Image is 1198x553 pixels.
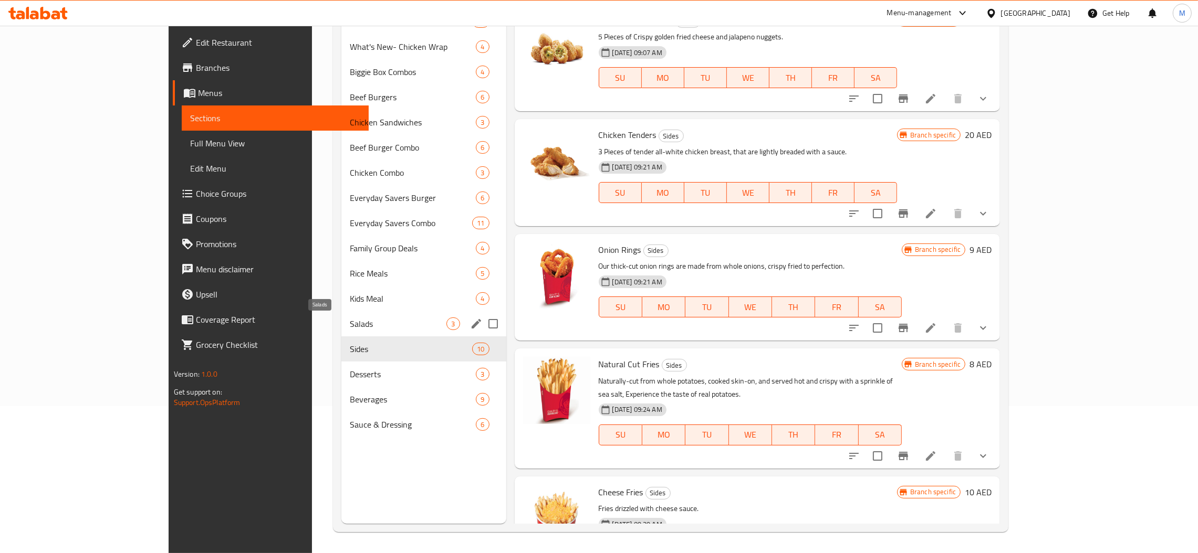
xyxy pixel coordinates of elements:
span: Salads [350,317,446,330]
div: Everyday Savers Burger6 [341,185,506,210]
div: items [476,116,489,129]
button: MO [642,296,685,317]
button: delete [945,86,971,111]
div: What's New- Chicken Wrap4 [341,34,506,59]
span: TU [689,70,723,86]
span: Sections [190,112,360,124]
p: Fries drizzled with cheese sauce. [599,502,897,515]
span: Sides [644,244,668,257]
span: Branches [196,61,360,74]
span: FR [819,300,854,315]
span: Menu disclaimer [196,263,360,275]
div: items [446,317,460,330]
a: Edit menu item [924,92,937,105]
span: SA [859,70,893,86]
img: Natural Cut Fries [523,357,590,424]
span: 1.0.0 [201,367,217,381]
button: show more [971,86,996,111]
span: 10 [473,344,488,354]
div: What's New- Chicken Wrap [350,40,476,53]
span: Sauce & Dressing [350,418,476,431]
svg: Show Choices [977,322,989,334]
a: Upsell [173,282,369,307]
div: items [476,418,489,431]
div: items [476,40,489,53]
a: Edit menu item [924,322,937,334]
span: 4 [476,67,488,77]
span: Branch specific [911,244,965,254]
svg: Show Choices [977,207,989,220]
span: 6 [476,143,488,153]
div: Sides [643,244,669,257]
button: WE [727,67,769,88]
span: Coupons [196,212,360,225]
div: items [476,393,489,406]
button: show more [971,201,996,226]
div: Biggie Box Combos [350,66,476,78]
span: TU [689,185,723,200]
button: WE [727,182,769,203]
button: FR [815,296,858,317]
a: Choice Groups [173,181,369,206]
span: 9 [476,395,488,405]
span: Sides [646,487,670,499]
span: MO [646,185,680,200]
span: SU [603,70,638,86]
button: delete [945,201,971,226]
a: Menu disclaimer [173,257,369,282]
div: Kids Meal [350,292,476,305]
div: items [476,141,489,154]
div: items [476,91,489,103]
span: SA [863,427,898,442]
div: Desserts [350,368,476,380]
div: Everyday Savers Combo11 [341,210,506,236]
p: 3 Pieces of tender all-white chicken breast, that are lightly breaded with a sauce. [599,145,897,158]
div: Salads3edit [341,311,506,336]
button: FR [812,182,855,203]
button: sort-choices [841,86,867,111]
span: Natural Cut Fries [599,356,660,372]
span: TU [690,427,724,442]
a: Edit Menu [182,156,369,181]
img: Chili Cheese Nuggets [523,13,590,80]
div: items [476,292,489,305]
h6: 11 AED [965,13,992,28]
span: 4 [476,294,488,304]
span: Family Group Deals [350,242,476,254]
div: Menu-management [887,7,952,19]
span: Select to update [867,203,889,225]
span: Everyday Savers Combo [350,217,472,229]
span: Beef Burger Combo [350,141,476,154]
span: MO [647,427,681,442]
button: MO [642,182,684,203]
span: Branch specific [906,130,960,140]
div: Sides [645,487,671,499]
span: 3 [447,319,459,329]
span: M [1179,7,1185,19]
button: TH [772,296,815,317]
span: 11 [473,218,488,228]
div: Beef Burger Combo6 [341,135,506,160]
h6: 8 AED [970,357,992,371]
img: Cheese Fries [523,485,590,552]
button: Branch-specific-item [891,315,916,341]
div: Beverages9 [341,387,506,412]
span: Coverage Report [196,313,360,326]
button: TH [769,67,812,88]
button: TU [684,67,727,88]
button: SA [859,296,902,317]
button: delete [945,315,971,341]
span: Sides [662,359,686,371]
span: Chicken Tenders [599,127,657,143]
span: Choice Groups [196,187,360,200]
a: Support.OpsPlatform [174,396,241,409]
span: [DATE] 09:24 AM [608,405,666,414]
p: Naturally-cut from whole potatoes, cooked skin-on, and served hot and crispy with a sprinkle of s... [599,375,902,401]
span: WE [731,70,765,86]
span: Get support on: [174,385,222,399]
span: Edit Restaurant [196,36,360,49]
span: TU [690,300,724,315]
span: 6 [476,193,488,203]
